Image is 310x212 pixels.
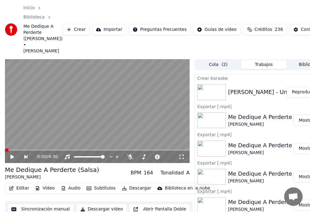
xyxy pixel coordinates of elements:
span: Créditos [255,26,272,33]
span: 0:00 [37,154,46,160]
div: Me Dedique A Perderte [228,141,292,150]
button: Trabajos [241,60,287,69]
button: Crear [62,24,90,35]
div: / [37,154,52,160]
a: Open chat [284,187,303,206]
div: [PERSON_NAME] [228,150,292,156]
div: Biblioteca en la nube [165,185,210,191]
nav: breadcrumb [23,5,62,54]
span: ( 2 ) [221,62,227,68]
div: 164 [144,169,153,177]
img: youka [5,23,17,36]
span: Me Dedique A Perderte ([PERSON_NAME]) • [PERSON_NAME] [23,23,62,54]
div: Me Dedique A Perderte [228,198,292,206]
div: [PERSON_NAME] [5,174,99,180]
button: Guías de video [193,24,240,35]
button: Subtítulos [84,184,118,193]
button: Descargar [119,184,154,193]
a: Inicio [23,5,35,11]
span: 4:30 [48,154,58,160]
button: Editar [6,184,31,193]
button: Audio [58,184,83,193]
span: 236 [275,26,283,33]
div: Me Dedique A Perderte (Salsa) [5,165,99,174]
div: [PERSON_NAME] [228,178,292,184]
div: Tonalidad [160,169,184,177]
div: A [186,169,190,177]
button: Importar [92,24,126,35]
a: Biblioteca [23,14,45,20]
button: Preguntas Frecuentes [129,24,191,35]
button: Video [33,184,57,193]
button: Cola [195,60,241,69]
div: Me Dedique A Perderte [228,169,292,178]
div: BPM [131,169,141,177]
button: Créditos236 [243,24,287,35]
